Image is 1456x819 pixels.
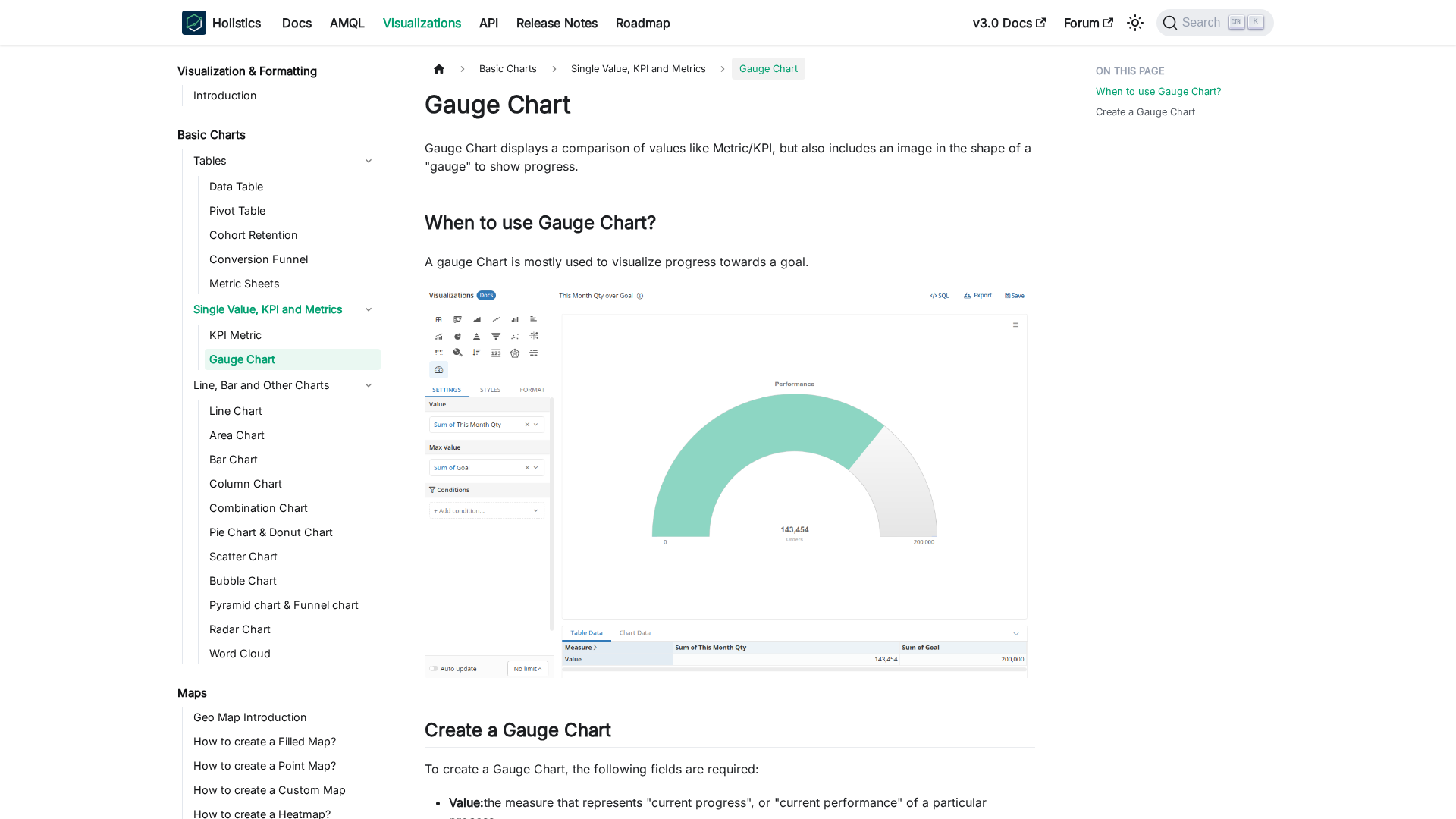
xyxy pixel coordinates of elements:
a: Conversion Funnel [205,249,381,270]
a: Release Notes [507,11,607,35]
h2: When to use Gauge Chart? [425,212,1035,240]
p: A gauge Chart is mostly used to visualize progress towards a goal. [425,253,1035,271]
p: To create a Gauge Chart, the following fields are required: [425,760,1035,778]
a: Cohort Retention [205,224,381,246]
a: v3.0 Docs [964,11,1055,35]
a: Scatter Chart [205,546,381,567]
a: Tables [189,149,381,173]
kbd: K [1248,15,1263,29]
a: How to create a Point Map? [189,755,381,777]
a: Docs [273,11,321,35]
b: Holistics [212,14,261,32]
a: Visualizations [374,11,470,35]
a: Basic Charts [173,124,381,146]
a: Area Chart [205,425,381,446]
a: Create a Gauge Chart [1096,105,1195,119]
a: How to create a Custom Map [189,780,381,801]
a: AMQL [321,11,374,35]
a: KPI Metric [205,325,381,346]
span: Single Value, KPI and Metrics [563,58,714,80]
a: Single Value, KPI and Metrics [189,297,381,322]
nav: Breadcrumbs [425,58,1035,80]
span: Basic Charts [472,58,544,80]
a: Pyramid chart & Funnel chart [205,595,381,616]
p: Gauge Chart displays a comparison of values like Metric/KPI, but also includes an image in the sh... [425,139,1035,175]
a: Bubble Chart [205,570,381,591]
a: API [470,11,507,35]
img: Holistics [182,11,206,35]
button: Switch between dark and light mode (currently light mode) [1123,11,1147,35]
a: Maps [173,682,381,704]
a: Gauge Chart [205,349,381,370]
a: Home page [425,58,453,80]
span: Gauge Chart [732,58,805,80]
a: Word Cloud [205,643,381,664]
h1: Gauge Chart [425,89,1035,120]
a: Column Chart [205,473,381,494]
button: Search (Ctrl+K) [1156,9,1274,36]
a: Metric Sheets [205,273,381,294]
a: How to create a Filled Map? [189,731,381,752]
a: Forum [1055,11,1122,35]
a: Pivot Table [205,200,381,221]
strong: Value: [449,795,484,810]
a: Radar Chart [205,619,381,640]
a: Visualization & Formatting [173,61,381,82]
a: Introduction [189,85,381,106]
a: When to use Gauge Chart? [1096,84,1222,99]
a: Data Table [205,176,381,197]
a: Line Chart [205,400,381,422]
h2: Create a Gauge Chart [425,719,1035,748]
a: Geo Map Introduction [189,707,381,728]
span: Search [1178,16,1230,30]
nav: Docs sidebar [167,45,394,819]
a: Roadmap [607,11,679,35]
a: Combination Chart [205,497,381,519]
a: Pie Chart & Donut Chart [205,522,381,543]
a: Line, Bar and Other Charts [189,373,381,397]
a: HolisticsHolistics [182,11,261,35]
a: Bar Chart [205,449,381,470]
